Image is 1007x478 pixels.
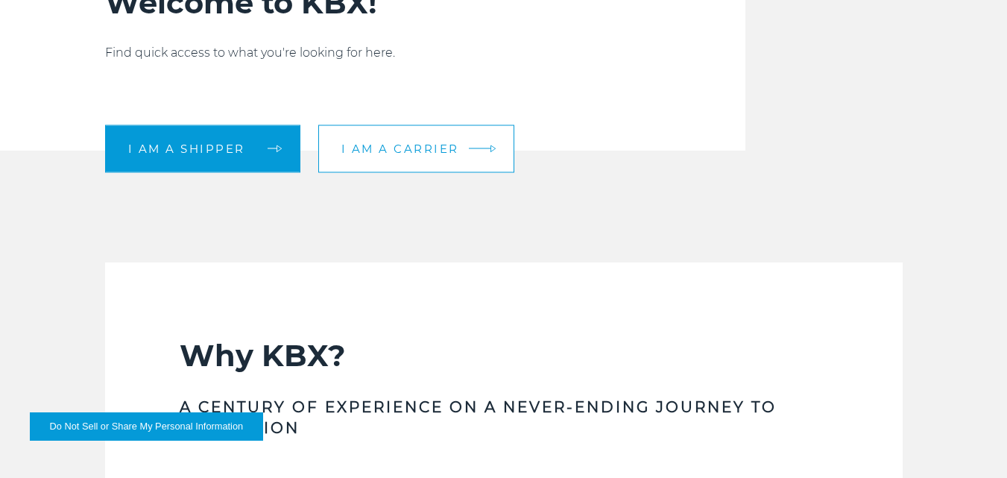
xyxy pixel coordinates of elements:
[490,145,496,153] img: arrow
[180,337,828,374] h2: Why KBX?
[318,125,514,172] a: I am a carrier arrow arrow
[30,412,263,441] button: Do Not Sell or Share My Personal Information
[105,125,300,172] a: I am a shipper arrow arrow
[128,143,245,154] span: I am a shipper
[341,143,459,154] span: I am a carrier
[932,406,1007,478] iframe: Chat Widget
[180,397,828,438] h3: A CENTURY OF EXPERIENCE ON A NEVER-ENDING JOURNEY TO INNOVATION
[105,44,649,62] p: Find quick access to what you're looking for here.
